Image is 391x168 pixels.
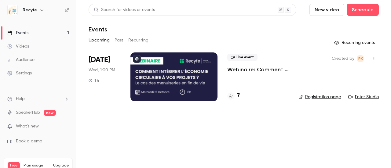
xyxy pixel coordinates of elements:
div: 1 h [89,78,99,83]
span: What's new [16,123,39,130]
span: Plan usage [24,163,49,168]
iframe: Noticeable Trigger [62,124,69,129]
a: Enter Studio [348,94,379,100]
div: Oct 15 Wed, 1:00 PM (Europe/Paris) [89,52,121,101]
span: Wed, 1:00 PM [89,67,115,73]
button: Schedule [347,4,379,16]
button: Recurring events [331,38,379,48]
a: Webinaire: Comment intégrer l'économie circulaire dans vos projets ? [227,66,289,73]
div: Videos [7,43,29,49]
span: new [44,110,56,116]
a: Registration page [298,94,341,100]
img: Recyfe [8,5,17,15]
div: Audience [7,57,35,63]
span: Pauline KATCHAVENDA [357,55,364,62]
span: Live event [227,54,258,61]
span: Help [16,96,25,102]
a: SpeakerHub [16,109,40,116]
button: Upcoming [89,35,110,45]
button: New video [309,4,344,16]
a: 7 [227,92,240,100]
button: Recurring [128,35,149,45]
span: Created by [332,55,354,62]
div: Settings [7,70,32,76]
h6: Recyfe [23,7,37,13]
span: PK [358,55,363,62]
div: Search for videos or events [94,7,155,13]
span: Book a demo [16,138,42,145]
span: [DATE] [89,55,110,65]
div: Events [7,30,28,36]
h1: Events [89,26,107,33]
li: help-dropdown-opener [7,96,69,102]
button: Upgrade [53,163,69,168]
h4: 7 [237,92,240,100]
button: Past [115,35,123,45]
